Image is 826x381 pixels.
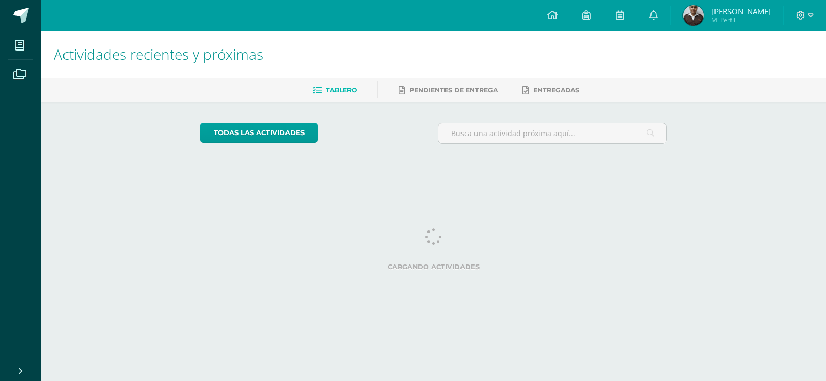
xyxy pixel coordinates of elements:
[683,5,704,26] img: 1f3c94d8ae4c2f6e7adde7c6b2245b10.png
[711,6,771,16] span: [PERSON_NAME]
[313,82,357,98] a: Tablero
[200,263,668,271] label: Cargando actividades
[438,123,667,143] input: Busca una actividad próxima aquí...
[399,82,498,98] a: Pendientes de entrega
[522,82,579,98] a: Entregadas
[711,15,771,24] span: Mi Perfil
[200,123,318,143] a: todas las Actividades
[326,86,357,94] span: Tablero
[533,86,579,94] span: Entregadas
[409,86,498,94] span: Pendientes de entrega
[54,44,263,64] span: Actividades recientes y próximas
